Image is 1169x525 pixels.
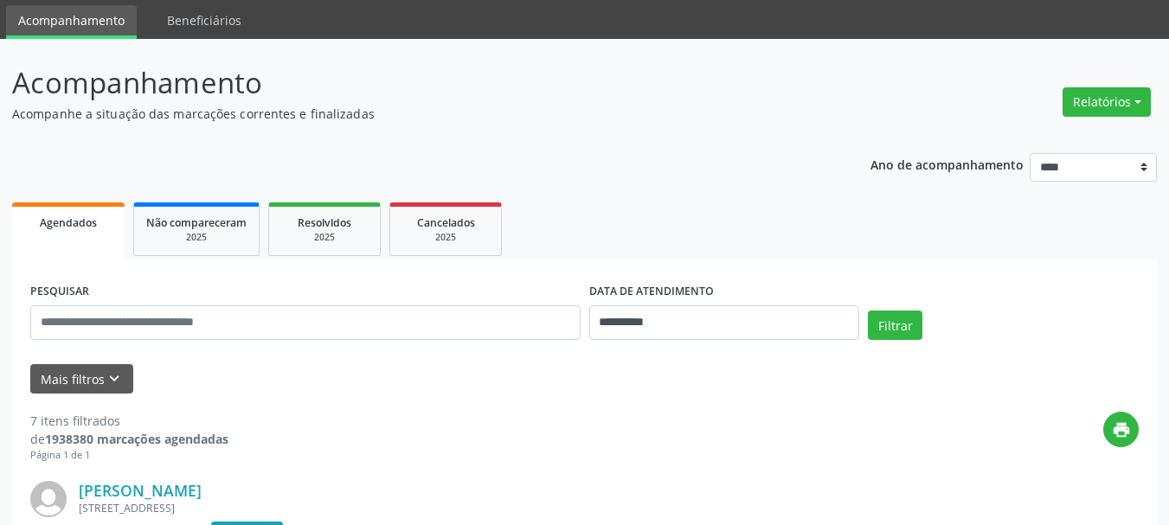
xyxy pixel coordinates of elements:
[30,364,133,394] button: Mais filtroskeyboard_arrow_down
[870,153,1024,175] p: Ano de acompanhamento
[146,231,247,244] div: 2025
[6,5,137,39] a: Acompanhamento
[30,430,228,448] div: de
[281,231,368,244] div: 2025
[79,481,202,500] a: [PERSON_NAME]
[1112,420,1131,439] i: print
[79,501,879,515] div: [STREET_ADDRESS]
[146,215,247,230] span: Não compareceram
[589,279,714,305] label: DATA DE ATENDIMENTO
[868,311,922,340] button: Filtrar
[12,105,813,123] p: Acompanhe a situação das marcações correntes e finalizadas
[155,5,254,35] a: Beneficiários
[1063,87,1151,117] button: Relatórios
[402,231,489,244] div: 2025
[12,61,813,105] p: Acompanhamento
[298,215,351,230] span: Resolvidos
[105,369,124,388] i: keyboard_arrow_down
[45,431,228,447] strong: 1938380 marcações agendadas
[30,412,228,430] div: 7 itens filtrados
[417,215,475,230] span: Cancelados
[30,448,228,463] div: Página 1 de 1
[30,279,89,305] label: PESQUISAR
[30,481,67,517] img: img
[1103,412,1139,447] button: print
[40,215,97,230] span: Agendados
